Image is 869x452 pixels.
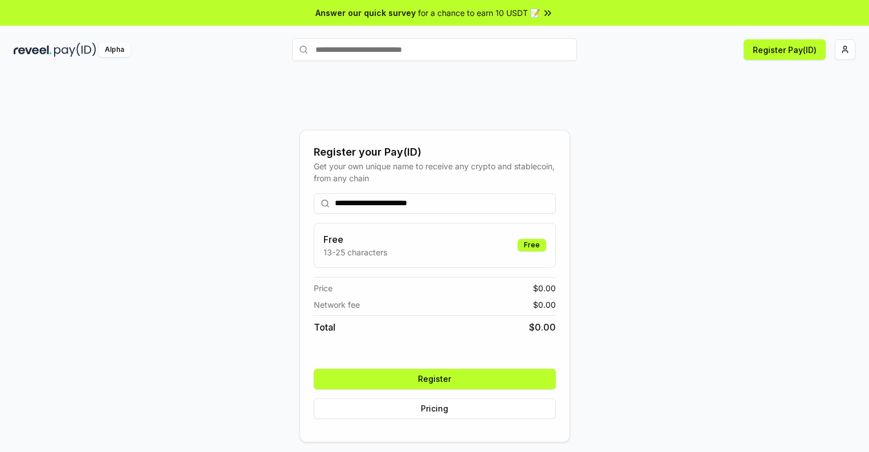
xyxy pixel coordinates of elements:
[54,43,96,57] img: pay_id
[533,299,556,311] span: $ 0.00
[314,369,556,389] button: Register
[323,246,387,258] p: 13-25 characters
[314,398,556,419] button: Pricing
[529,320,556,334] span: $ 0.00
[418,7,540,19] span: for a chance to earn 10 USDT 📝
[314,160,556,184] div: Get your own unique name to receive any crypto and stablecoin, from any chain
[744,39,826,60] button: Register Pay(ID)
[533,282,556,294] span: $ 0.00
[99,43,130,57] div: Alpha
[14,43,52,57] img: reveel_dark
[323,233,387,246] h3: Free
[314,299,360,311] span: Network fee
[518,239,546,251] div: Free
[314,282,333,294] span: Price
[314,320,335,334] span: Total
[314,144,556,160] div: Register your Pay(ID)
[315,7,416,19] span: Answer our quick survey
